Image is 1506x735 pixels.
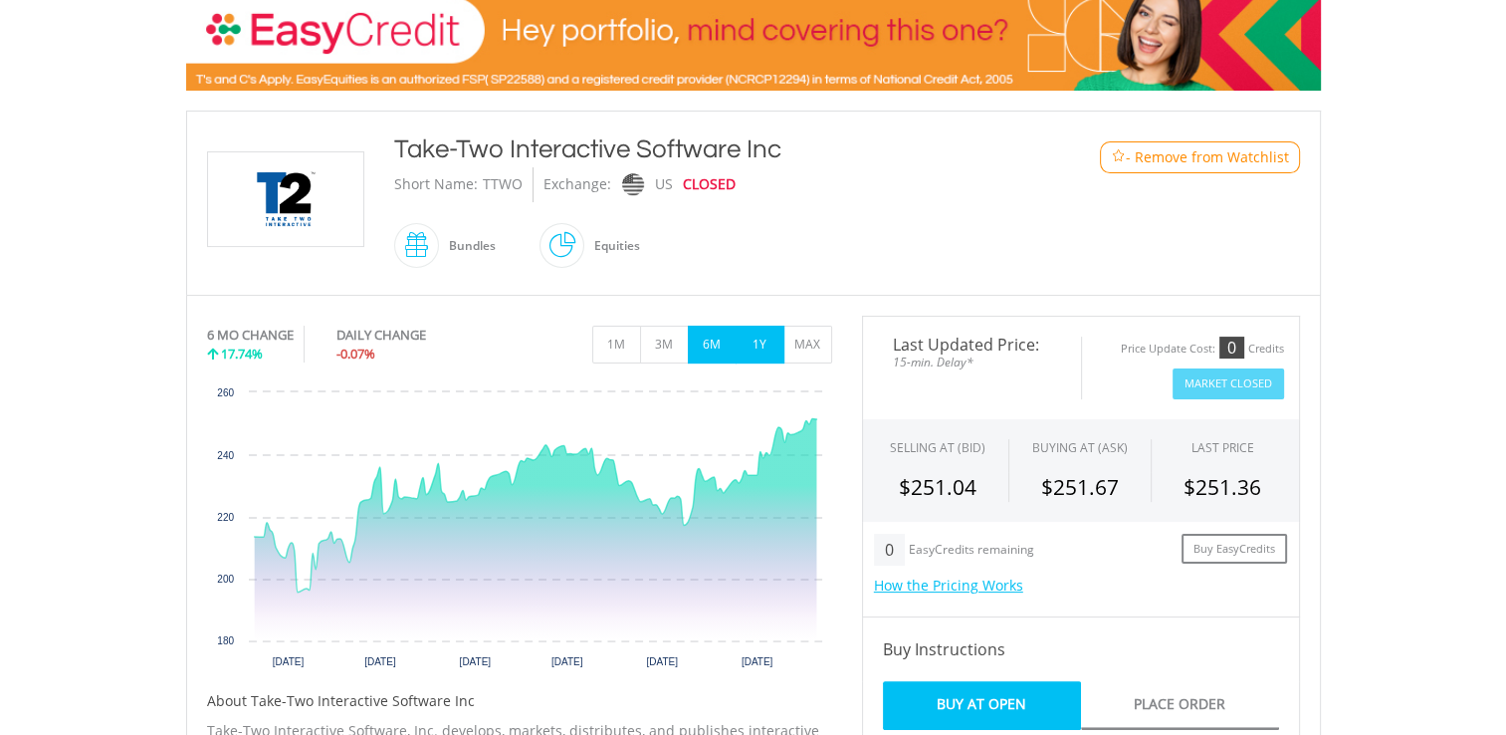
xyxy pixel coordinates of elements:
[439,222,496,270] div: Bundles
[874,534,905,566] div: 0
[1111,149,1126,164] img: Watchlist
[640,326,689,364] button: 3M
[1100,141,1300,173] button: Watchlist - Remove from Watchlist
[1121,342,1215,357] div: Price Update Cost:
[1032,439,1128,456] span: BUYING AT (ASK)
[890,439,985,456] div: SELLING AT (BID)
[394,131,1019,167] div: Take-Two Interactive Software Inc
[217,574,234,585] text: 200
[217,450,234,461] text: 240
[483,167,523,202] div: TTWO
[1182,534,1287,565] a: Buy EasyCredits
[741,656,772,667] text: [DATE]
[1041,473,1119,501] span: $251.67
[683,167,736,202] div: CLOSED
[272,656,304,667] text: [DATE]
[883,637,1279,661] h4: Buy Instructions
[736,326,784,364] button: 1Y
[592,326,641,364] button: 1M
[1183,473,1261,501] span: $251.36
[364,656,396,667] text: [DATE]
[1126,147,1289,167] span: - Remove from Watchlist
[207,326,294,345] div: 6 MO CHANGE
[217,512,234,523] text: 220
[459,656,491,667] text: [DATE]
[336,345,375,363] span: -0.07%
[217,635,234,646] text: 180
[217,387,234,398] text: 260
[1081,681,1279,730] a: Place Order
[207,691,832,711] h5: About Take-Two Interactive Software Inc
[883,681,1081,730] a: Buy At Open
[550,656,582,667] text: [DATE]
[543,167,611,202] div: Exchange:
[899,473,976,501] span: $251.04
[207,382,832,681] div: Chart. Highcharts interactive chart.
[621,173,643,196] img: nasdaq.png
[783,326,832,364] button: MAX
[1219,337,1244,359] div: 0
[909,543,1034,560] div: EasyCredits remaining
[1248,342,1284,357] div: Credits
[584,222,640,270] div: Equities
[874,576,1023,595] a: How the Pricing Works
[878,353,1066,371] span: 15-min. Delay*
[207,382,832,681] svg: Interactive chart
[646,656,678,667] text: [DATE]
[394,167,478,202] div: Short Name:
[655,167,673,202] div: US
[336,326,493,345] div: DAILY CHANGE
[211,152,360,246] img: EQU.US.TTWO.png
[878,337,1066,353] span: Last Updated Price:
[1173,368,1284,399] button: Market Closed
[688,326,737,364] button: 6M
[221,345,263,363] span: 17.74%
[1191,439,1254,456] div: LAST PRICE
